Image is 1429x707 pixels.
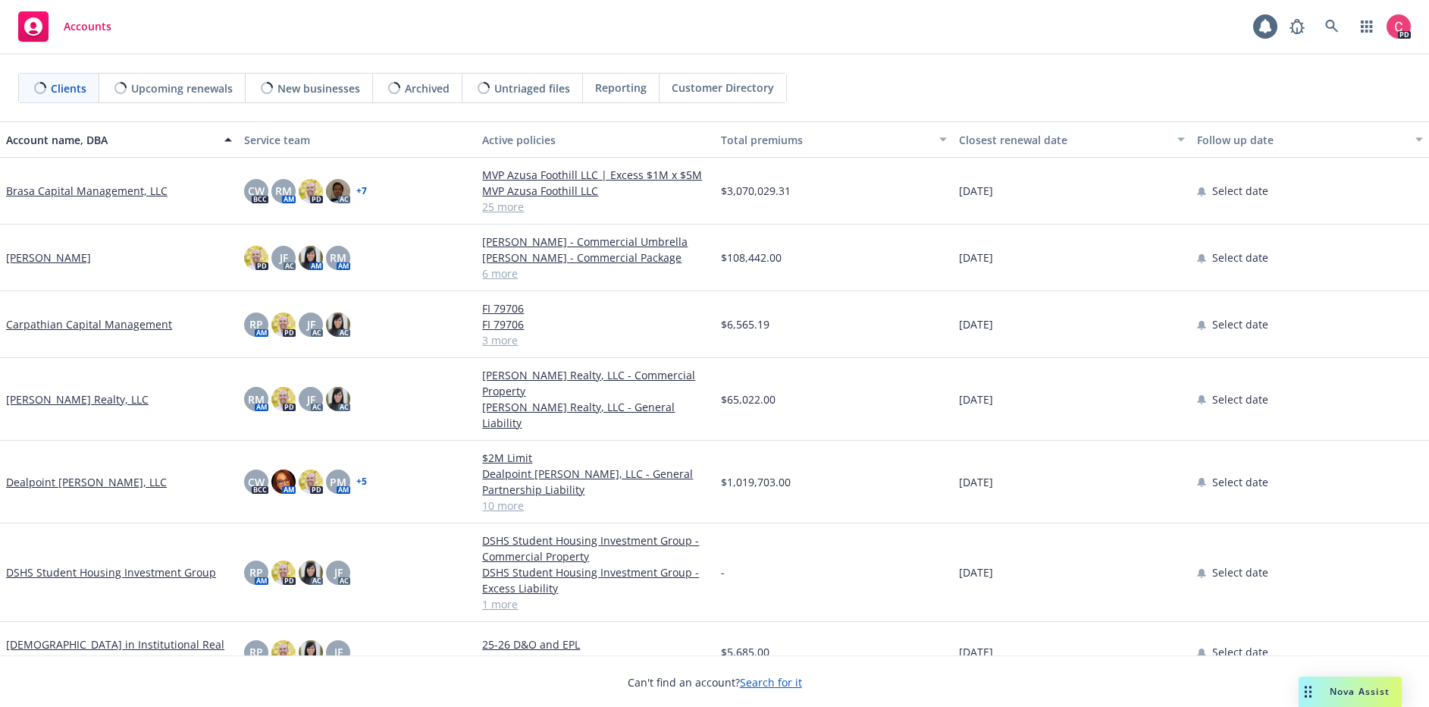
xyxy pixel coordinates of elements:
[482,132,708,148] div: Active policies
[672,80,774,96] span: Customer Directory
[959,564,993,580] span: [DATE]
[721,474,791,490] span: $1,019,703.00
[326,179,350,203] img: photo
[12,5,118,48] a: Accounts
[356,477,367,486] a: + 5
[307,316,315,332] span: JF
[6,391,149,407] a: [PERSON_NAME] Realty, LLC
[6,564,216,580] a: DSHS Student Housing Investment Group
[330,474,346,490] span: PM
[275,183,292,199] span: RM
[405,80,450,96] span: Archived
[248,183,265,199] span: CW
[244,246,268,270] img: photo
[482,564,708,596] a: DSHS Student Housing Investment Group - Excess Liability
[595,80,647,96] span: Reporting
[721,316,769,332] span: $6,565.19
[959,316,993,332] span: [DATE]
[244,132,470,148] div: Service team
[482,316,708,332] a: FI 79706
[6,636,232,668] a: [DEMOGRAPHIC_DATA] in Institutional Real Estate (FIIRE)
[1197,132,1406,148] div: Follow up date
[959,391,993,407] span: [DATE]
[482,596,708,612] a: 1 more
[482,332,708,348] a: 3 more
[959,250,993,266] span: [DATE]
[131,80,233,96] span: Upcoming renewals
[482,636,708,652] a: 25-26 D&O and EPL
[1352,11,1382,42] a: Switch app
[721,564,725,580] span: -
[959,644,993,660] span: [DATE]
[628,674,802,690] span: Can't find an account?
[721,132,930,148] div: Total premiums
[248,474,265,490] span: CW
[1330,685,1390,698] span: Nova Assist
[51,80,86,96] span: Clients
[1212,474,1268,490] span: Select date
[1191,121,1429,158] button: Follow up date
[476,121,714,158] button: Active policies
[6,474,167,490] a: Dealpoint [PERSON_NAME], LLC
[1212,644,1268,660] span: Select date
[721,391,776,407] span: $65,022.00
[299,246,323,270] img: photo
[721,183,791,199] span: $3,070,029.31
[482,652,708,668] a: 25-26 GL - NIAC
[6,183,168,199] a: Brasa Capital Management, LLC
[299,470,323,494] img: photo
[271,470,296,494] img: photo
[1212,564,1268,580] span: Select date
[953,121,1191,158] button: Closest renewal date
[482,250,708,266] a: [PERSON_NAME] - Commercial Package
[271,387,296,411] img: photo
[356,187,367,196] a: + 7
[959,474,993,490] span: [DATE]
[307,391,315,407] span: JF
[482,183,708,199] a: MVP Azusa Foothill LLC
[1212,316,1268,332] span: Select date
[299,640,323,665] img: photo
[1212,391,1268,407] span: Select date
[482,234,708,250] a: [PERSON_NAME] - Commercial Umbrella
[482,300,708,316] a: FI 79706
[334,564,343,580] span: JF
[249,564,263,580] span: RP
[482,399,708,431] a: [PERSON_NAME] Realty, LLC - General Liability
[326,313,350,337] img: photo
[238,121,476,158] button: Service team
[1299,677,1318,707] div: Drag to move
[482,266,708,281] a: 6 more
[299,561,323,585] img: photo
[299,179,323,203] img: photo
[959,183,993,199] span: [DATE]
[6,132,215,148] div: Account name, DBA
[280,250,288,266] span: JF
[482,199,708,215] a: 25 more
[271,640,296,665] img: photo
[248,391,265,407] span: RM
[1387,14,1411,39] img: photo
[1212,250,1268,266] span: Select date
[1299,677,1402,707] button: Nova Assist
[1212,183,1268,199] span: Select date
[334,644,343,660] span: JF
[277,80,360,96] span: New businesses
[64,20,111,33] span: Accounts
[715,121,953,158] button: Total premiums
[959,132,1168,148] div: Closest renewal date
[6,316,172,332] a: Carpathian Capital Management
[494,80,570,96] span: Untriaged files
[482,498,708,514] a: 10 more
[271,561,296,585] img: photo
[6,250,91,266] a: [PERSON_NAME]
[721,644,769,660] span: $5,685.00
[482,450,708,466] a: $2M Limit
[1317,11,1347,42] a: Search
